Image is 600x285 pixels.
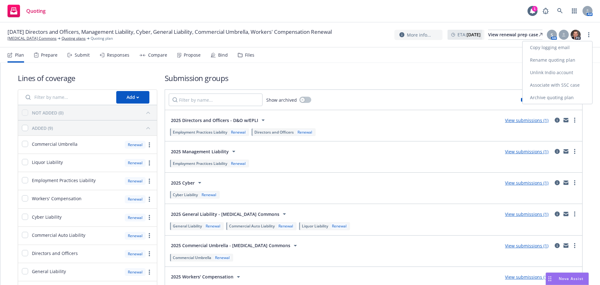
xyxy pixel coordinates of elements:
[522,41,592,54] a: Copy logging email
[230,161,247,166] div: Renewal
[554,5,566,17] a: Search
[171,211,279,217] span: 2025 General Liability - [MEDICAL_DATA] Commons
[146,250,153,257] a: more
[32,108,153,118] button: NOT ADDED (0)
[568,5,581,17] a: Switch app
[125,214,146,221] div: Renewal
[571,179,578,186] a: more
[169,176,206,189] button: 2025 Cyber
[7,36,57,41] a: [MEDICAL_DATA] Commons
[302,223,328,229] span: Liquor Liability
[546,273,554,285] div: Drag to move
[184,53,201,58] div: Propose
[32,195,82,202] span: Workers' Compensation
[562,116,570,124] a: mail
[125,232,146,240] div: Renewal
[62,36,86,41] a: Quoting plans
[505,243,548,249] a: View submissions (1)
[488,30,542,39] div: View renewal prep case
[214,255,231,260] div: Renewal
[32,109,63,116] div: NOT ADDED (0)
[394,30,442,40] button: More info...
[296,130,313,135] div: Renewal
[522,91,592,104] a: Archive quoting plan
[32,232,85,238] span: Commercial Auto Liability
[125,177,146,185] div: Renewal
[169,208,290,220] button: 2025 General Liability - [MEDICAL_DATA] Commons
[169,94,262,106] input: Filter by name...
[245,53,254,58] div: Files
[585,31,592,38] a: more
[173,130,227,135] span: Employment Practices Liability
[522,66,592,79] a: Unlink Indio account
[26,8,46,13] span: Quoting
[171,273,233,280] span: 2025 Workers' Compensation
[7,28,332,36] span: [DATE] Directors and Officers, Management Liability, Cyber, General Liability, Commercial Umbrell...
[107,53,129,58] div: Responses
[5,2,48,20] a: Quoting
[173,223,202,229] span: General Liability
[505,180,548,186] a: View submissions (1)
[146,232,153,239] a: more
[173,255,211,260] span: Commercial Umbrella
[116,91,149,104] button: Add
[32,159,63,165] span: Liquor Liability
[15,53,24,58] div: Plan
[91,36,113,41] span: Quoting plan
[169,114,269,126] button: 2025 Directors and Officers - D&O w/EPLI
[148,53,167,58] div: Compare
[331,223,348,229] div: Renewal
[200,192,217,197] div: Renewal
[171,148,229,155] span: 2025 Management Liability
[125,141,146,149] div: Renewal
[146,214,153,221] a: more
[32,125,53,131] div: ADDED (9)
[165,73,582,83] h1: Submission groups
[521,97,549,102] div: Limits added
[254,130,294,135] span: Directors and Officers
[532,6,537,12] div: 1
[571,148,578,155] a: more
[32,177,96,184] span: Employment Practices Liability
[173,192,198,197] span: Cyber Liability
[171,180,195,186] span: 2025 Cyber
[218,53,228,58] div: Bind
[125,159,146,167] div: Renewal
[75,53,90,58] div: Submit
[32,268,66,275] span: General Liability
[32,141,77,147] span: Commercial Umbrella
[146,196,153,203] a: more
[539,5,552,17] a: Report a Bug
[559,276,583,281] span: Nova Assist
[407,32,431,38] span: More info...
[32,214,62,220] span: Cyber Liability
[488,30,542,40] a: View renewal prep case
[562,148,570,155] a: mail
[171,242,290,249] span: 2025 Commercial Umbrella - [MEDICAL_DATA] Commons
[467,32,481,38] strong: [DATE]
[41,53,57,58] div: Prepare
[553,210,561,218] a: circleInformation
[169,145,240,158] button: 2025 Management Liability
[146,159,153,167] a: more
[169,271,244,283] button: 2025 Workers' Compensation
[571,242,578,249] a: more
[505,211,548,217] a: View submissions (1)
[571,116,578,124] a: more
[553,116,561,124] a: circleInformation
[522,54,592,66] a: Rename quoting plan
[553,179,561,186] a: circleInformation
[169,239,301,252] button: 2025 Commercial Umbrella - [MEDICAL_DATA] Commons
[146,177,153,185] a: more
[522,79,592,91] a: Associate with SSC case
[32,250,78,257] span: Directors and Officers
[571,30,581,40] img: photo
[562,179,570,186] a: mail
[18,73,157,83] h1: Lines of coverage
[571,210,578,218] a: more
[505,149,548,155] a: View submissions (1)
[505,274,548,280] a: View submissions (1)
[171,117,258,124] span: 2025 Directors and Officers - D&O w/EPLI
[277,223,294,229] div: Renewal
[127,91,139,103] div: Add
